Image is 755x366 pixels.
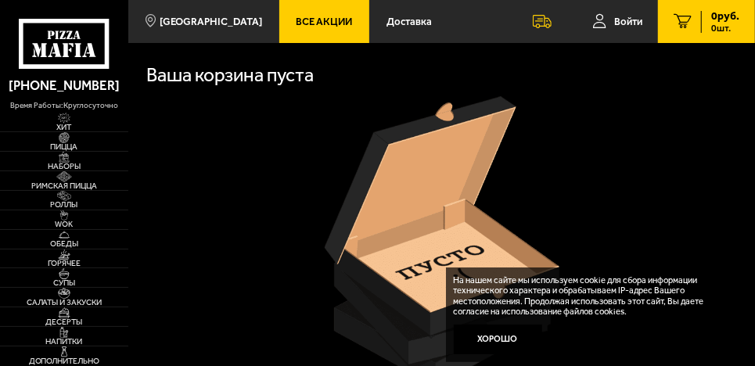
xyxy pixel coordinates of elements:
p: На нашем сайте мы используем cookie для сбора информации технического характера и обрабатываем IP... [454,275,731,318]
span: 0 шт. [711,23,739,33]
span: 0 руб. [711,11,739,22]
span: Доставка [386,16,432,27]
span: Войти [614,16,642,27]
button: Хорошо [454,325,542,354]
h1: Ваша корзина пуста [146,66,383,85]
span: Все Акции [297,16,353,27]
span: [GEOGRAPHIC_DATA] [160,16,262,27]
